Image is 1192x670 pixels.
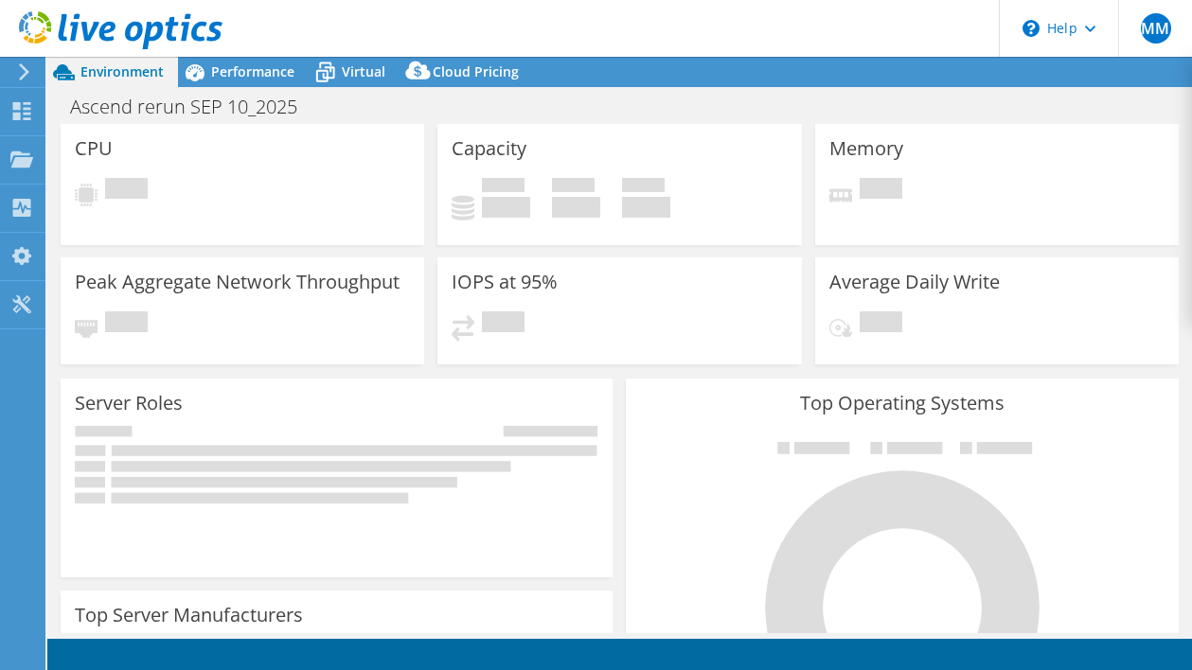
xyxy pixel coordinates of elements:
[1023,20,1040,37] svg: \n
[75,138,113,159] h3: CPU
[640,393,1164,414] h3: Top Operating Systems
[211,62,294,80] span: Performance
[75,605,303,626] h3: Top Server Manufacturers
[622,197,670,218] h4: 0 GiB
[80,62,164,80] span: Environment
[75,272,400,292] h3: Peak Aggregate Network Throughput
[482,178,525,197] span: Used
[552,178,595,197] span: Free
[75,393,183,414] h3: Server Roles
[62,97,327,117] h1: Ascend rerun SEP 10_2025
[105,311,148,337] span: Pending
[452,272,558,292] h3: IOPS at 95%
[860,178,902,203] span: Pending
[482,311,525,337] span: Pending
[452,138,526,159] h3: Capacity
[829,272,1000,292] h3: Average Daily Write
[433,62,519,80] span: Cloud Pricing
[342,62,385,80] span: Virtual
[860,311,902,337] span: Pending
[482,197,530,218] h4: 0 GiB
[105,178,148,203] span: Pending
[552,197,600,218] h4: 0 GiB
[1141,13,1171,44] span: MM
[829,138,903,159] h3: Memory
[622,178,665,197] span: Total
